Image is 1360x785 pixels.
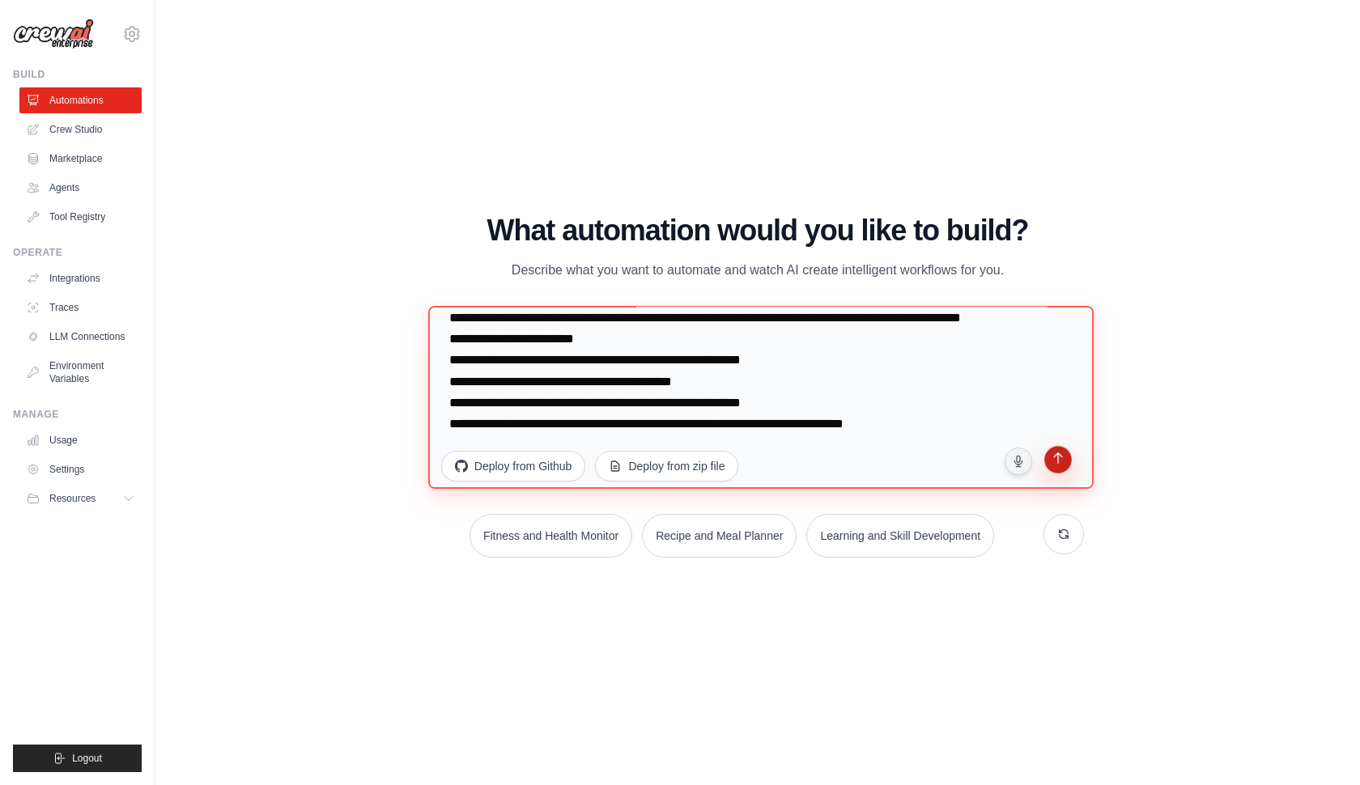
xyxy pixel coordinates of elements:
span: Logout [72,752,102,765]
a: Automations [19,87,142,113]
span: Resources [49,492,96,505]
a: Traces [19,295,142,320]
div: Operate [13,246,142,259]
button: Deploy from Github [441,451,586,482]
a: Marketplace [19,146,142,172]
button: Logout [13,745,142,772]
button: Fitness and Health Monitor [470,514,632,558]
a: LLM Connections [19,324,142,350]
a: Usage [19,427,142,453]
a: Tool Registry [19,204,142,230]
button: Recipe and Meal Planner [642,514,797,558]
p: Describe what you want to automate and watch AI create intelligent workflows for you. [486,260,1030,281]
div: Build [13,68,142,81]
a: Environment Variables [19,353,142,392]
img: Logo [13,19,94,49]
button: Learning and Skill Development [806,514,994,558]
a: Integrations [19,265,142,291]
iframe: Chat Widget [1279,707,1360,785]
a: Settings [19,456,142,482]
button: Resources [19,486,142,511]
a: Agents [19,175,142,201]
button: Deploy from zip file [595,451,738,482]
a: Crew Studio [19,117,142,142]
h1: What automation would you like to build? [431,214,1084,247]
div: Manage [13,408,142,421]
